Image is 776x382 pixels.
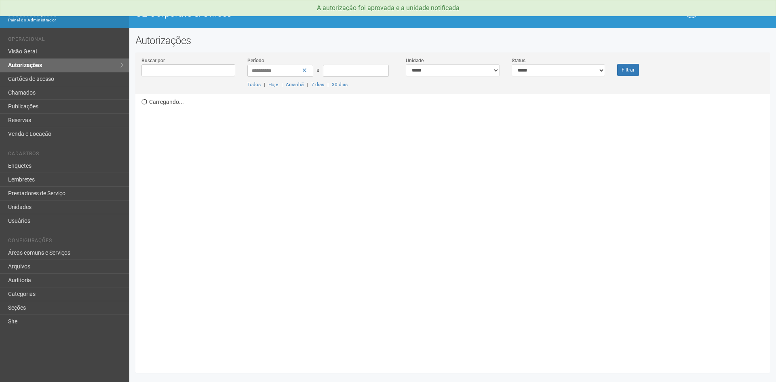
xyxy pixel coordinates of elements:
[332,82,348,87] a: 30 dias
[135,8,447,19] h1: O2 Corporate & Offices
[141,94,770,367] div: Carregando...
[512,57,525,64] label: Status
[8,151,123,159] li: Cadastros
[135,34,770,46] h2: Autorizações
[141,57,165,64] label: Buscar por
[8,238,123,246] li: Configurações
[264,82,265,87] span: |
[316,67,320,73] span: a
[268,82,278,87] a: Hoje
[281,82,283,87] span: |
[406,57,424,64] label: Unidade
[247,82,261,87] a: Todos
[286,82,304,87] a: Amanhã
[8,17,123,24] div: Painel do Administrador
[307,82,308,87] span: |
[617,64,639,76] button: Filtrar
[327,82,329,87] span: |
[247,57,264,64] label: Período
[8,36,123,45] li: Operacional
[311,82,324,87] a: 7 dias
